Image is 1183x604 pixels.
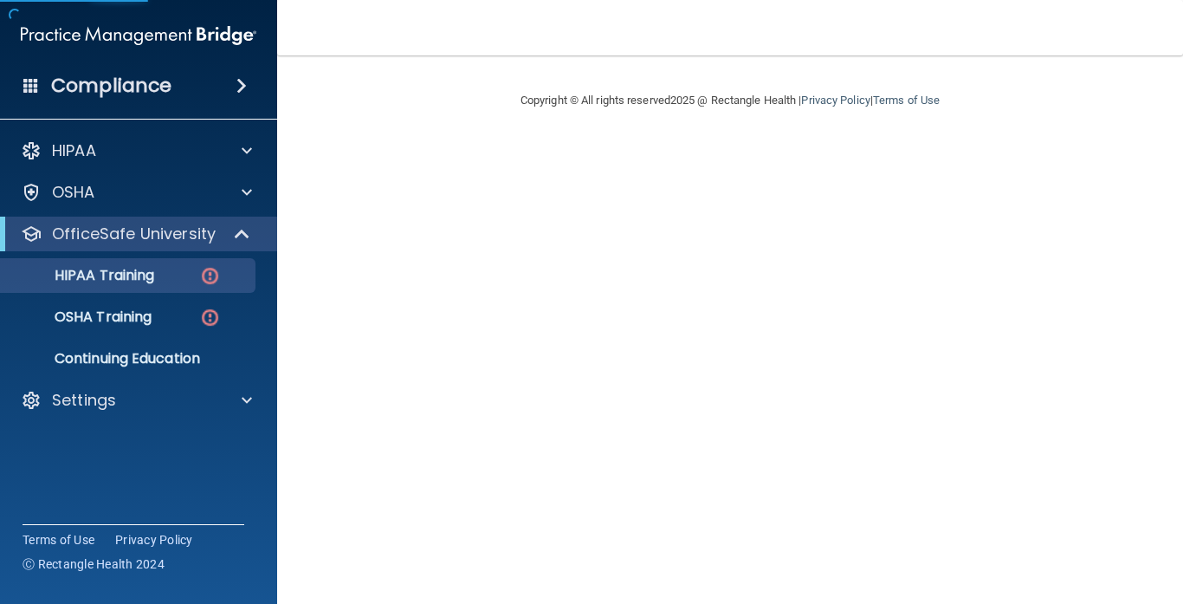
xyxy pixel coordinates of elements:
p: Continuing Education [11,350,248,367]
h4: Compliance [51,74,171,98]
a: Privacy Policy [115,531,193,549]
img: danger-circle.6113f641.png [199,307,221,328]
div: Copyright © All rights reserved 2025 @ Rectangle Health | | [414,73,1046,128]
a: HIPAA [21,140,252,161]
img: PMB logo [21,18,256,53]
p: Settings [52,390,116,411]
a: Settings [21,390,252,411]
a: Terms of Use [23,531,94,549]
a: Privacy Policy [801,94,869,107]
p: HIPAA [52,140,96,161]
a: Terms of Use [873,94,940,107]
a: OfficeSafe University [21,224,251,244]
p: HIPAA Training [11,267,154,284]
p: OSHA [52,182,95,203]
span: Ⓒ Rectangle Health 2024 [23,555,165,573]
img: danger-circle.6113f641.png [199,265,221,287]
a: OSHA [21,182,252,203]
p: OfficeSafe University [52,224,216,244]
p: OSHA Training [11,308,152,326]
